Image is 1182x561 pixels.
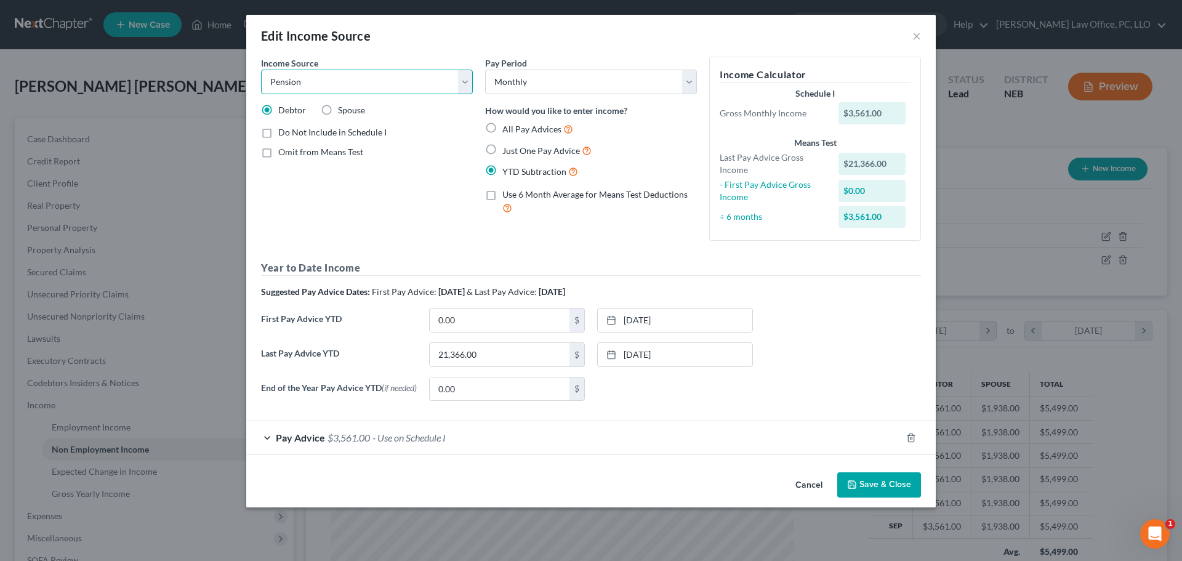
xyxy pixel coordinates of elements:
span: YTD Subtraction [502,166,566,177]
span: (if needed) [382,382,417,393]
div: ÷ 6 months [714,211,832,223]
span: - Use on Schedule I [372,432,446,443]
span: & Last Pay Advice: [467,286,537,297]
div: - First Pay Advice Gross Income [714,179,832,203]
span: Do Not Include in Schedule I [278,127,387,137]
label: End of the Year Pay Advice YTD [255,377,423,411]
span: Debtor [278,105,306,115]
label: Last Pay Advice YTD [255,342,423,377]
input: 0.00 [430,343,569,366]
h5: Year to Date Income [261,260,921,276]
span: Use 6 Month Average for Means Test Deductions [502,189,688,200]
div: Last Pay Advice Gross Income [714,151,832,176]
input: 0.00 [430,309,569,332]
span: Just One Pay Advice [502,145,580,156]
label: Pay Period [485,57,527,70]
div: Gross Monthly Income [714,107,832,119]
button: Save & Close [837,472,921,498]
span: Pay Advice [276,432,325,443]
strong: [DATE] [438,286,465,297]
iframe: Intercom live chat [1140,519,1170,549]
input: 0.00 [430,377,569,401]
span: All Pay Advices [502,124,561,134]
a: [DATE] [598,343,752,366]
span: 1 [1165,519,1175,529]
div: Schedule I [720,87,911,100]
span: Spouse [338,105,365,115]
div: $21,366.00 [838,153,906,175]
a: [DATE] [598,309,752,332]
button: × [912,28,921,43]
div: $ [569,343,584,366]
div: $0.00 [838,180,906,202]
div: Edit Income Source [261,27,371,44]
span: First Pay Advice: [372,286,436,297]
div: Means Test [720,137,911,149]
label: First Pay Advice YTD [255,308,423,342]
span: Income Source [261,58,318,68]
div: $ [569,377,584,401]
span: $3,561.00 [328,432,370,443]
div: $3,561.00 [838,206,906,228]
div: $3,561.00 [838,102,906,124]
div: $ [569,309,584,332]
strong: Suggested Pay Advice Dates: [261,286,370,297]
button: Cancel [786,474,832,498]
label: How would you like to enter income? [485,104,627,117]
strong: [DATE] [539,286,565,297]
h5: Income Calculator [720,67,911,83]
span: Omit from Means Test [278,147,363,157]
